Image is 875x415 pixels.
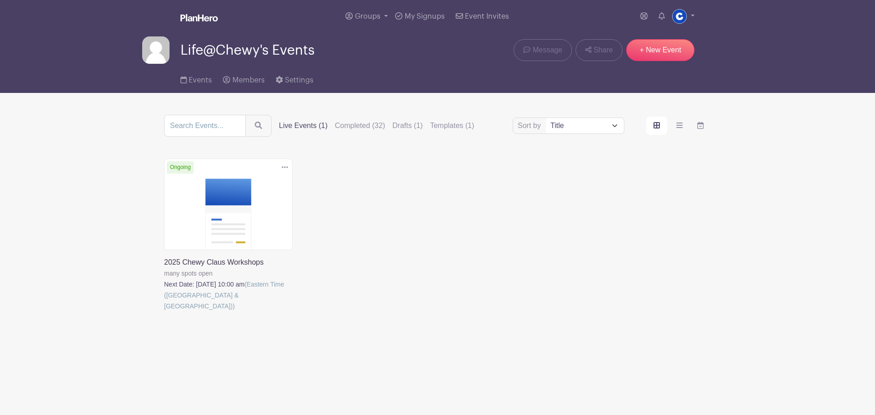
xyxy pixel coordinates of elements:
span: Events [189,77,212,84]
input: Search Events... [164,115,246,137]
a: Share [576,39,623,61]
a: Events [180,64,212,93]
label: Drafts (1) [392,120,423,131]
span: Settings [285,77,314,84]
span: Members [232,77,265,84]
span: Groups [355,13,381,20]
label: Completed (32) [335,120,385,131]
span: Life@Chewy's Events [180,43,314,58]
label: Live Events (1) [279,120,328,131]
label: Templates (1) [430,120,474,131]
img: default-ce2991bfa6775e67f084385cd625a349d9dcbb7a52a09fb2fda1e96e2d18dcdb.png [142,36,170,64]
span: Share [593,45,613,56]
span: My Signups [405,13,445,20]
img: 1629734264472.jfif [672,9,687,24]
a: Members [223,64,264,93]
a: + New Event [626,39,695,61]
span: Event Invites [465,13,509,20]
span: Message [533,45,562,56]
div: filters [279,120,474,131]
label: Sort by [518,120,544,131]
a: Message [514,39,571,61]
a: Settings [276,64,314,93]
div: order and view [646,117,711,135]
img: logo_white-6c42ec7e38ccf1d336a20a19083b03d10ae64f83f12c07503d8b9e83406b4c7d.svg [180,14,218,21]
